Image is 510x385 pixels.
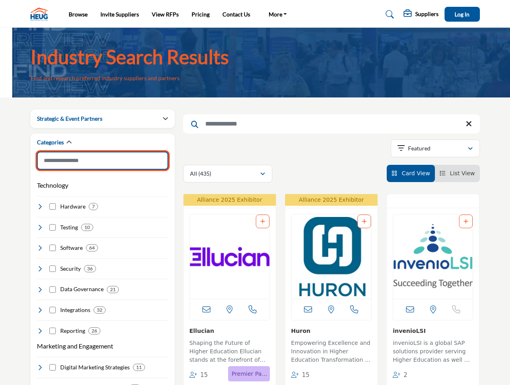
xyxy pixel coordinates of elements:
[37,152,168,170] input: Search Category
[31,8,52,21] img: Site Logo
[222,11,250,18] a: Contact Us
[378,8,399,21] a: Search
[362,218,367,225] a: Add To List
[49,307,56,313] input: Select Integrations checkbox
[190,215,269,299] img: Ellucian
[60,363,130,371] h4: Digital Marketing Strategies: Forward-thinking strategies tailored to promote institutional visib...
[60,244,83,252] h4: Software: Software solutions
[86,244,98,251] div: 64 Results For Software
[408,144,430,152] p: Featured
[49,203,56,210] input: Select Hardware checkbox
[37,138,64,146] h2: Categories
[190,337,270,366] a: Shaping the Future of Higher Education Ellucian stands at the forefront of higher education techn...
[450,170,475,176] span: List View
[97,307,102,313] b: 32
[435,165,480,182] li: List View
[81,224,93,231] div: 10 Results For Testing
[49,224,56,231] input: Select Testing checkbox
[391,140,480,157] button: Featured
[200,371,208,379] span: 15
[393,337,473,366] a: invenioLSI is a global SAP solutions provider serving Higher Education as well as offering specia...
[387,165,435,182] li: Card View
[291,371,310,380] div: Followers
[393,339,473,366] p: invenioLSI is a global SAP solutions provider serving Higher Education as well as offering specia...
[37,180,68,190] button: Technology
[89,245,95,251] b: 64
[415,10,439,18] h5: Suppliers
[60,306,90,314] h4: Integrations: Seamless and efficient system integrations tailored for the educational domain, ens...
[190,371,208,380] div: Followers
[445,7,480,22] button: Log In
[402,170,430,176] span: Card View
[88,327,100,334] div: 26 Results For Reporting
[107,286,119,293] div: 21 Results For Data Governance
[302,371,310,379] span: 15
[190,328,214,334] a: Ellucian
[291,339,371,366] p: Empowering Excellence and Innovation in Higher Education Transformation In the realm of higher ed...
[136,365,142,370] b: 11
[291,326,371,335] h3: Huron
[60,203,86,211] h4: Hardware: Hardware Solutions
[291,328,310,334] a: Huron
[60,223,78,231] h4: Testing: Testing
[69,11,88,18] a: Browse
[292,215,371,299] a: Open Listing in new tab
[186,196,273,204] p: Alliance 2025 Exhibitor
[49,286,56,293] input: Select Data Governance checkbox
[92,328,97,334] b: 26
[263,9,293,20] a: More
[60,285,104,293] h4: Data Governance: Robust systems ensuring data accuracy, consistency, and security, upholding the ...
[92,204,95,209] b: 7
[110,287,116,292] b: 21
[84,265,96,272] div: 36 Results For Security
[463,218,468,225] a: Add To List
[37,115,102,123] h2: Strategic & Event Partners
[404,10,439,19] div: Suppliers
[37,341,113,351] button: Marketing and Engagement
[31,74,180,82] p: Find and research preferred industry suppliers and partners
[84,225,90,230] b: 10
[393,215,473,299] a: Open Listing in new tab
[192,11,210,18] a: Pricing
[183,114,480,134] input: Search Keyword
[100,11,139,18] a: Invite Suppliers
[190,215,269,299] a: Open Listing in new tab
[393,371,408,380] div: Followers
[440,170,475,176] a: View List
[183,165,272,182] button: All (435)
[190,339,270,366] p: Shaping the Future of Higher Education Ellucian stands at the forefront of higher education techn...
[404,371,408,379] span: 2
[190,326,270,335] h3: Ellucian
[31,45,229,69] h1: Industry Search Results
[288,196,375,204] p: Alliance 2025 Exhibitor
[133,364,145,371] div: 11 Results For Digital Marketing Strategies
[393,326,473,335] h3: invenioLSI
[49,245,56,251] input: Select Software checkbox
[455,11,469,18] span: Log In
[49,328,56,334] input: Select Reporting checkbox
[49,265,56,272] input: Select Security checkbox
[292,215,371,299] img: Huron
[60,327,85,335] h4: Reporting: Dynamic tools that convert raw data into actionable insights, tailored to aid decision...
[89,203,98,210] div: 7 Results For Hardware
[60,265,81,273] h4: Security: Cutting-edge solutions ensuring the utmost protection of institutional data, preserving...
[231,368,267,379] p: Premier Partner
[393,215,473,299] img: invenioLSI
[190,170,211,178] p: All (435)
[152,11,179,18] a: View RFPs
[393,328,426,334] a: invenioLSI
[392,170,430,176] a: View Card
[291,337,371,366] a: Empowering Excellence and Innovation in Higher Education Transformation In the realm of higher ed...
[260,218,265,225] a: Add To List
[94,306,106,314] div: 32 Results For Integrations
[49,364,56,371] input: Select Digital Marketing Strategies checkbox
[87,266,93,272] b: 36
